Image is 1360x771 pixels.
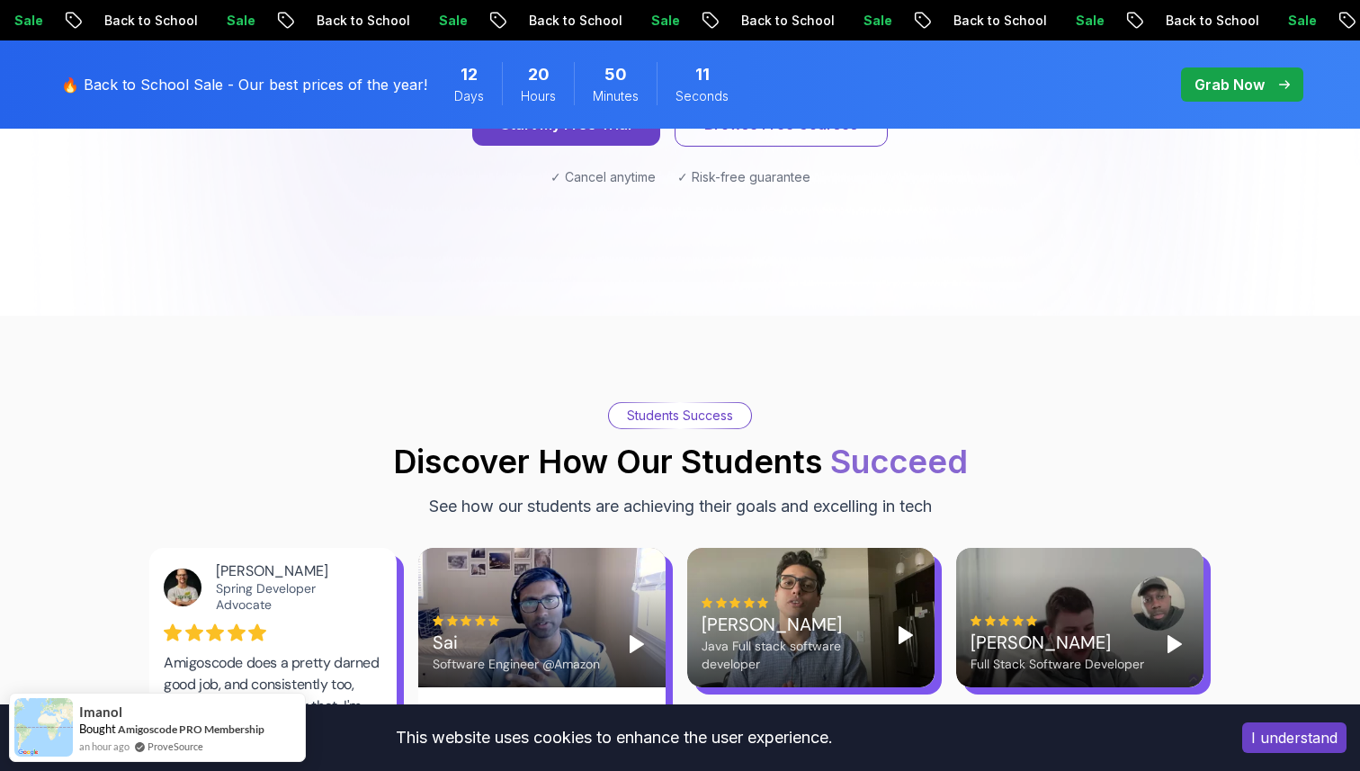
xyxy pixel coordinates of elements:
[1176,12,1298,30] p: Back to School
[1194,74,1265,95] p: Grab Now
[24,12,82,30] p: Sale
[237,12,294,30] p: Sale
[702,612,877,637] div: [PERSON_NAME]
[79,704,122,720] span: Imanol
[702,637,877,673] div: Java Full stack software developer
[604,62,627,87] span: 50 Minutes
[61,74,427,95] p: 🔥 Back to School Sale - Our best prices of the year!
[521,87,556,105] span: Hours
[695,62,710,87] span: 11 Seconds
[661,12,719,30] p: Sale
[891,621,920,650] button: Play
[622,630,651,659] button: Play
[550,168,656,186] span: ✓ Cancel anytime
[873,12,931,30] p: Sale
[79,739,130,754] span: an hour ago
[963,12,1086,30] p: Back to School
[114,12,237,30] p: Back to School
[429,494,932,519] p: See how our students are achieving their goals and excelling in tech
[454,87,484,105] span: Days
[393,444,968,480] h2: Discover How Our Students
[433,655,600,673] div: Software Engineer @Amazon
[449,12,506,30] p: Sale
[79,722,116,736] span: Bought
[677,168,810,186] span: ✓ Risk-free guarantee
[1242,722,1347,753] button: Accept cookies
[14,698,73,757] img: provesource social proof notification image
[148,739,203,754] a: ProveSource
[216,580,316,613] a: Spring Developer Advocate
[1298,12,1356,30] p: Sale
[164,569,201,606] img: Josh Long avatar
[751,12,873,30] p: Back to School
[327,12,449,30] p: Back to School
[539,12,661,30] p: Back to School
[971,630,1144,655] div: [PERSON_NAME]
[433,630,600,655] div: Sai
[971,655,1144,673] div: Full Stack Software Developer
[13,718,1215,758] div: This website uses cookies to enhance the user experience.
[216,562,368,580] div: [PERSON_NAME]
[627,407,733,425] p: Students Success
[461,62,478,87] span: 12 Days
[1160,630,1189,659] button: Play
[676,87,729,105] span: Seconds
[593,87,639,105] span: Minutes
[830,442,968,481] span: Succeed
[118,722,264,736] a: Amigoscode PRO Membership
[528,62,550,87] span: 20 Hours
[1086,12,1143,30] p: Sale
